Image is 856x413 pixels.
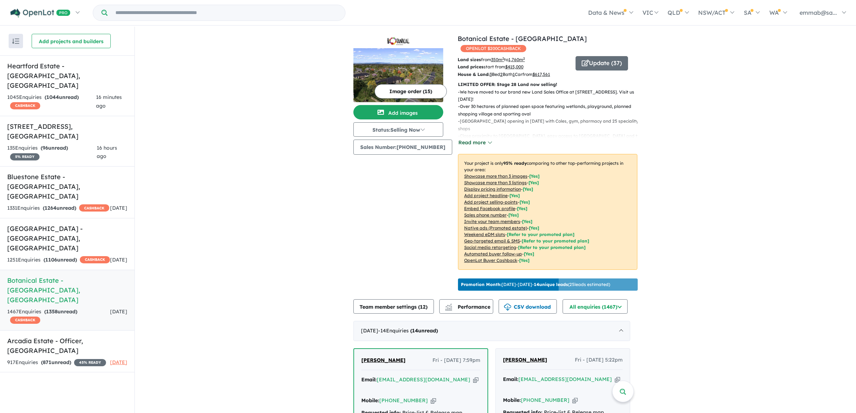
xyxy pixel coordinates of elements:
u: $ 415,000 [505,64,523,69]
button: Performance [439,299,493,314]
div: 135 Enquir ies [7,144,97,161]
span: [ Yes ] [529,173,540,179]
span: Performance [446,304,490,310]
a: [PHONE_NUMBER] [521,397,569,403]
strong: ( unread) [410,327,438,334]
h5: Botanical Estate - [GEOGRAPHIC_DATA] , [GEOGRAPHIC_DATA] [7,276,127,305]
span: - 14 Enquir ies [378,327,438,334]
span: [DATE] [110,308,127,315]
u: 3 [490,72,492,77]
button: All enquiries (1467) [563,299,628,314]
p: Bed Bath Car from [458,71,570,78]
span: [DATE] [110,359,127,366]
span: emmab@sa... [800,9,837,16]
u: Add project selling-points [464,199,518,205]
strong: ( unread) [43,205,76,211]
span: [ Yes ] [523,186,533,192]
button: Copy [431,397,436,404]
u: Weekend eDM slots [464,232,505,237]
a: [PHONE_NUMBER] [379,397,428,404]
span: [ Yes ] [509,193,520,198]
button: Read more [458,139,492,147]
u: 1,760 m [508,57,525,62]
span: 1264 [45,205,56,211]
span: [PERSON_NAME] [503,357,547,363]
div: 917 Enquir ies [7,358,106,367]
span: 871 [43,359,51,366]
strong: ( unread) [41,145,68,151]
b: 14 unique leads [534,282,568,287]
sup: 2 [523,56,525,60]
strong: Email: [361,376,377,383]
span: CASHBACK [80,256,110,263]
a: [EMAIL_ADDRESS][DOMAIN_NAME] [377,376,470,383]
img: sort.svg [12,38,19,44]
p: - [GEOGRAPHIC_DATA] opening in [DATE] with Coles, gym, pharmacy and 25 speciality shops [458,118,643,132]
a: Botanical Estate - Mickleham LogoBotanical Estate - Mickleham [353,34,443,102]
strong: Email: [503,376,518,382]
span: 14 [412,327,418,334]
button: Image order (15) [375,84,447,99]
u: 2 [500,72,503,77]
h5: Arcadia Estate - Officer , [GEOGRAPHIC_DATA] [7,336,127,355]
button: Copy [473,376,479,383]
p: Your project is only comparing to other top-performing projects in your area: - - - - - - - - - -... [458,154,637,270]
span: 5 % READY [10,153,40,160]
strong: ( unread) [44,257,77,263]
div: [DATE] [353,321,630,341]
u: Embed Facebook profile [464,206,515,211]
strong: ( unread) [41,359,71,366]
span: [DATE] [110,257,127,263]
b: Land prices [458,64,484,69]
span: [ Yes ] [508,212,519,218]
a: [EMAIL_ADDRESS][DOMAIN_NAME] [518,376,612,382]
span: CASHBACK [79,204,109,212]
span: [Refer to your promoted plan] [518,245,586,250]
button: CSV download [499,299,557,314]
p: LIMITED OFFER: Stage 28 Land now selling! [458,81,637,88]
b: House & Land: [458,72,490,77]
u: Geo-targeted email & SMS [464,238,520,244]
img: Openlot PRO Logo White [10,9,70,18]
strong: Mobile: [503,397,521,403]
u: Native ads (Promoted estate) [464,225,527,231]
u: Display pricing information [464,186,521,192]
u: OpenLot Buyer Cashback [464,258,517,263]
button: Add projects and builders [32,34,111,48]
b: Land sizes [458,57,481,62]
img: Botanical Estate - Mickleham [353,48,443,102]
input: Try estate name, suburb, builder or developer [109,5,344,21]
u: 1 [513,72,515,77]
span: [Refer to your promoted plan] [522,238,589,244]
strong: ( unread) [45,94,79,100]
div: 1331 Enquir ies [7,204,109,213]
span: [Refer to your promoted plan] [507,232,575,237]
span: 16 hours ago [97,145,117,160]
p: start from [458,63,570,71]
h5: [STREET_ADDRESS] , [GEOGRAPHIC_DATA] [7,122,127,141]
button: Copy [572,396,578,404]
h5: Heartford Estate - [GEOGRAPHIC_DATA] , [GEOGRAPHIC_DATA] [7,61,127,90]
b: Promotion Month: [461,282,502,287]
button: Add images [353,105,443,119]
u: Invite your team members [464,219,520,224]
button: Status:Selling Now [353,122,443,137]
a: [PERSON_NAME] [361,356,406,365]
p: [DATE] - [DATE] - ( 25 leads estimated) [461,281,610,288]
img: download icon [504,304,511,311]
u: Showcase more than 3 listings [464,180,527,185]
p: - Over 30 hectares of planned open space featuring wetlands, playground, planned shopping village... [458,103,643,118]
u: Automated buyer follow-up [464,251,522,257]
sup: 2 [502,56,504,60]
span: to [504,57,525,62]
u: 350 m [491,57,504,62]
img: Botanical Estate - Mickleham Logo [356,37,440,45]
p: - Close proximity to [GEOGRAPHIC_DATA], easy access to [GEOGRAPHIC_DATA] and the [GEOGRAPHIC_DATA]. [458,132,643,147]
img: bar-chart.svg [445,306,452,310]
span: [ Yes ] [522,219,532,224]
strong: ( unread) [44,308,77,315]
span: [Yes] [524,251,534,257]
span: [PERSON_NAME] [361,357,406,363]
button: Update (37) [576,56,628,71]
span: 1044 [46,94,59,100]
